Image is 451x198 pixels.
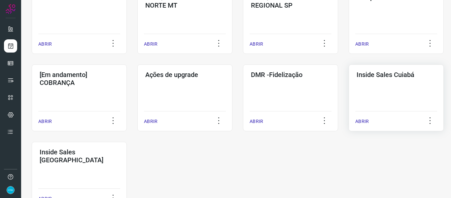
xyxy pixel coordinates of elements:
[250,118,263,125] p: ABRIR
[144,41,157,48] p: ABRIR
[251,71,330,79] h3: DMR -Fidelização
[6,4,16,14] img: Logo
[145,71,225,79] h3: Ações de upgrade
[250,41,263,48] p: ABRIR
[144,118,157,125] p: ABRIR
[38,41,52,48] p: ABRIR
[355,41,369,48] p: ABRIR
[357,71,436,79] h3: Inside Sales Cuiabá
[40,71,119,87] h3: [Em andamento] COBRANÇA
[40,148,119,164] h3: Inside Sales [GEOGRAPHIC_DATA]
[355,118,369,125] p: ABRIR
[7,186,15,194] img: 86fc21c22a90fb4bae6cb495ded7e8f6.png
[38,118,52,125] p: ABRIR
